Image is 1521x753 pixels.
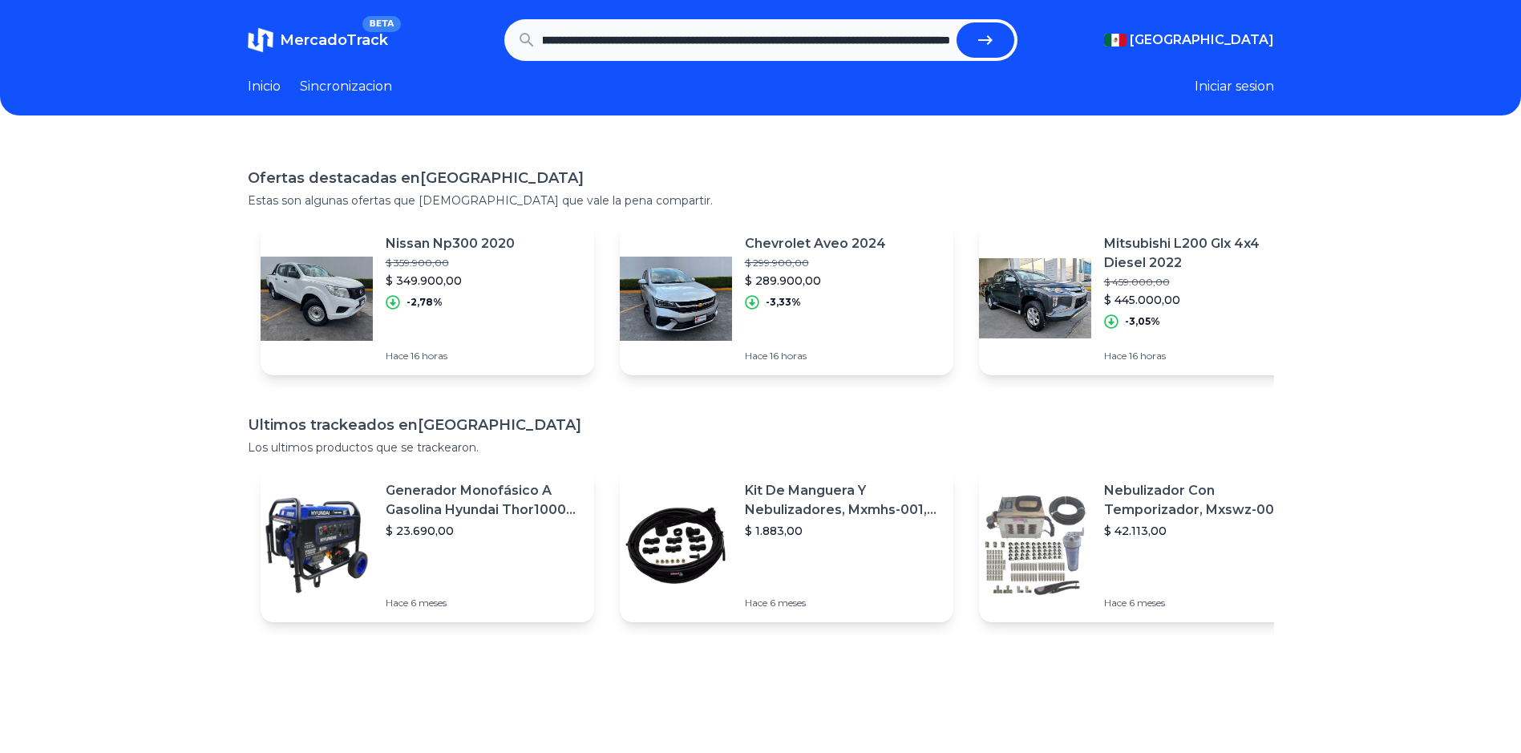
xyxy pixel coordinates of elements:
[386,481,581,520] p: Generador Monofásico A Gasolina Hyundai Thor10000 P 11.5 Kw
[620,468,953,622] a: Featured imageKit De Manguera Y Nebulizadores, Mxmhs-001, 6m, 6 Tees, 8 Bo$ 1.883,00Hace 6 meses
[386,234,515,253] p: Nissan Np300 2020
[979,489,1091,601] img: Featured image
[248,77,281,96] a: Inicio
[248,27,273,53] img: MercadoTrack
[745,273,886,289] p: $ 289.900,00
[1104,30,1274,50] button: [GEOGRAPHIC_DATA]
[386,273,515,289] p: $ 349.900,00
[248,27,388,53] a: MercadoTrackBETA
[745,523,941,539] p: $ 1.883,00
[979,242,1091,354] img: Featured image
[261,489,373,601] img: Featured image
[1130,30,1274,50] span: [GEOGRAPHIC_DATA]
[1104,597,1300,609] p: Hace 6 meses
[386,597,581,609] p: Hace 6 meses
[745,597,941,609] p: Hace 6 meses
[1104,523,1300,539] p: $ 42.113,00
[745,481,941,520] p: Kit De Manguera Y Nebulizadores, Mxmhs-001, 6m, 6 Tees, 8 Bo
[1104,350,1300,362] p: Hace 16 horas
[280,31,388,49] span: MercadoTrack
[386,257,515,269] p: $ 359.900,00
[248,167,1274,189] h1: Ofertas destacadas en [GEOGRAPHIC_DATA]
[261,221,594,375] a: Featured imageNissan Np300 2020$ 359.900,00$ 349.900,00-2,78%Hace 16 horas
[745,257,886,269] p: $ 299.900,00
[261,242,373,354] img: Featured image
[1104,481,1300,520] p: Nebulizador Con Temporizador, Mxswz-009, 50m, 40 Boquillas
[620,242,732,354] img: Featured image
[979,468,1313,622] a: Featured imageNebulizador Con Temporizador, Mxswz-009, 50m, 40 Boquillas$ 42.113,00Hace 6 meses
[248,414,1274,436] h1: Ultimos trackeados en [GEOGRAPHIC_DATA]
[386,523,581,539] p: $ 23.690,00
[248,192,1274,208] p: Estas son algunas ofertas que [DEMOGRAPHIC_DATA] que vale la pena compartir.
[362,16,400,32] span: BETA
[1125,315,1160,328] p: -3,05%
[766,296,801,309] p: -3,33%
[1104,276,1300,289] p: $ 459.000,00
[745,234,886,253] p: Chevrolet Aveo 2024
[979,221,1313,375] a: Featured imageMitsubishi L200 Glx 4x4 Diesel 2022$ 459.000,00$ 445.000,00-3,05%Hace 16 horas
[620,489,732,601] img: Featured image
[1104,292,1300,308] p: $ 445.000,00
[261,468,594,622] a: Featured imageGenerador Monofásico A Gasolina Hyundai Thor10000 P 11.5 Kw$ 23.690,00Hace 6 meses
[1195,77,1274,96] button: Iniciar sesion
[1104,34,1127,47] img: Mexico
[620,221,953,375] a: Featured imageChevrolet Aveo 2024$ 299.900,00$ 289.900,00-3,33%Hace 16 horas
[386,350,515,362] p: Hace 16 horas
[300,77,392,96] a: Sincronizacion
[745,350,886,362] p: Hace 16 horas
[248,439,1274,455] p: Los ultimos productos que se trackearon.
[1104,234,1300,273] p: Mitsubishi L200 Glx 4x4 Diesel 2022
[407,296,443,309] p: -2,78%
